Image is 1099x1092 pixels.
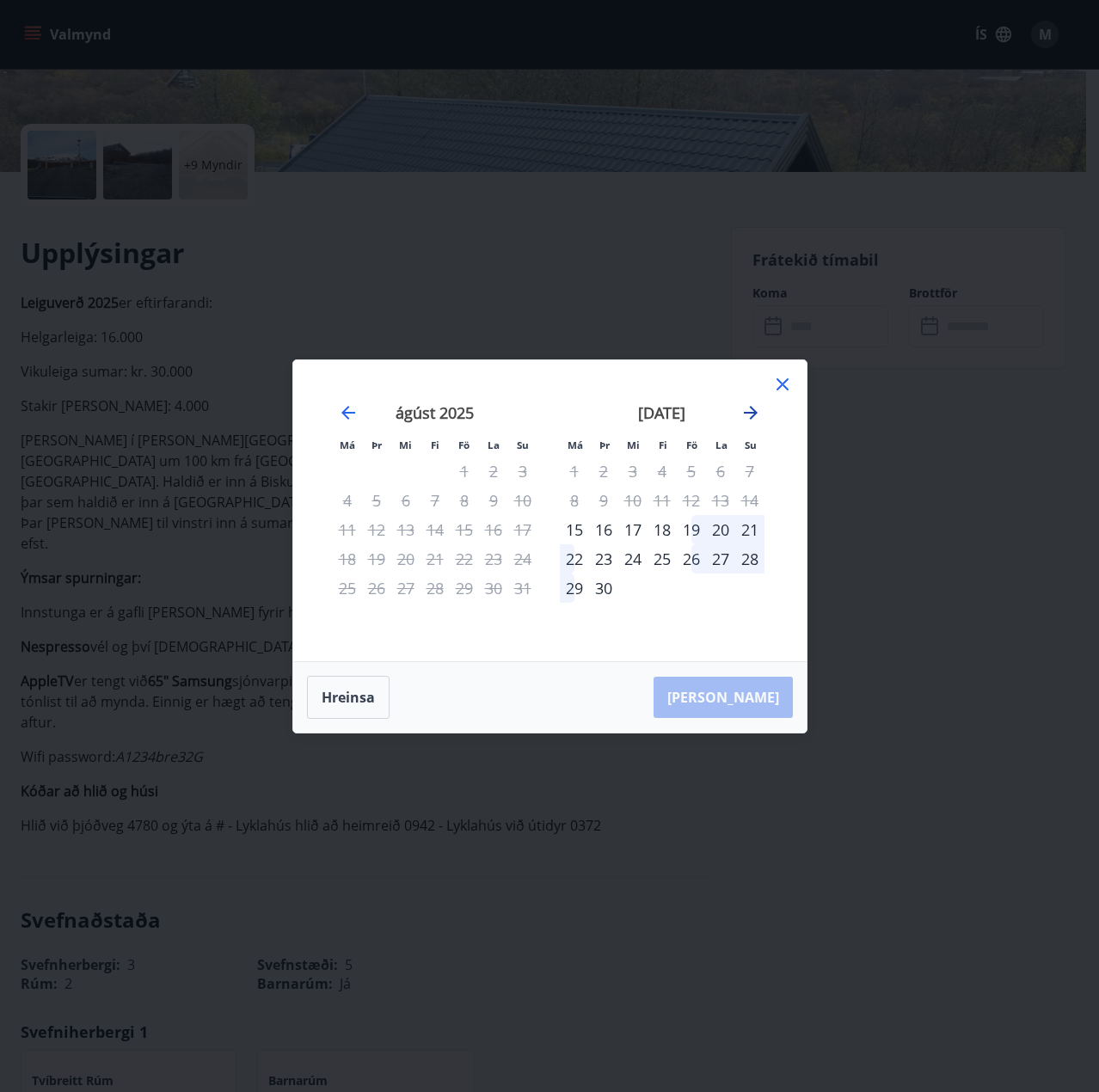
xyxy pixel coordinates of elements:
div: Move backward to switch to the previous month. [338,402,359,423]
small: Su [745,439,757,451]
strong: [DATE] [638,402,685,423]
td: Not available. miðvikudagur, 3. september 2025 [618,457,648,486]
td: Not available. sunnudagur, 14. september 2025 [735,486,764,515]
td: Choose mánudagur, 15. september 2025 as your check-in date. It’s available. [560,515,589,544]
td: Choose sunnudagur, 21. september 2025 as your check-in date. It’s available. [735,515,764,544]
td: Not available. miðvikudagur, 10. september 2025 [618,486,648,515]
td: Not available. föstudagur, 29. ágúst 2025 [450,574,479,603]
div: 27 [706,544,735,574]
td: Not available. laugardagur, 6. september 2025 [706,457,735,486]
td: Choose fimmtudagur, 25. september 2025 as your check-in date. It’s available. [648,544,677,574]
td: Choose mánudagur, 29. september 2025 as your check-in date. It’s available. [560,574,589,603]
small: Mi [399,439,412,451]
td: Not available. föstudagur, 12. september 2025 [677,486,706,515]
div: 17 [618,515,648,544]
td: Not available. miðvikudagur, 6. ágúst 2025 [391,486,421,515]
td: Not available. sunnudagur, 24. ágúst 2025 [508,544,537,574]
td: Choose þriðjudagur, 16. september 2025 as your check-in date. It’s available. [589,515,618,544]
td: Not available. laugardagur, 13. september 2025 [706,486,735,515]
div: 24 [618,544,648,574]
td: Choose sunnudagur, 28. september 2025 as your check-in date. It’s available. [735,544,764,574]
td: Not available. fimmtudagur, 14. ágúst 2025 [421,515,450,544]
td: Not available. miðvikudagur, 20. ágúst 2025 [391,544,421,574]
td: Not available. laugardagur, 16. ágúst 2025 [479,515,508,544]
small: Mi [627,439,640,451]
div: Aðeins innritun í boði [560,515,589,544]
td: Not available. fimmtudagur, 28. ágúst 2025 [421,574,450,603]
td: Not available. laugardagur, 23. ágúst 2025 [479,544,508,574]
small: La [715,439,728,451]
td: Not available. mánudagur, 4. ágúst 2025 [333,486,362,515]
td: Choose laugardagur, 27. september 2025 as your check-in date. It’s available. [706,544,735,574]
td: Not available. föstudagur, 1. ágúst 2025 [450,457,479,486]
td: Not available. sunnudagur, 17. ágúst 2025 [508,515,537,544]
div: 18 [648,515,677,544]
td: Not available. þriðjudagur, 26. ágúst 2025 [362,574,391,603]
div: 19 [677,515,706,544]
small: Fi [659,439,667,451]
td: Not available. fimmtudagur, 11. september 2025 [648,486,677,515]
strong: ágúst 2025 [396,402,474,423]
td: Not available. mánudagur, 1. september 2025 [560,457,589,486]
td: Not available. þriðjudagur, 9. september 2025 [589,486,618,515]
td: Not available. mánudagur, 8. september 2025 [560,486,589,515]
td: Not available. miðvikudagur, 27. ágúst 2025 [391,574,421,603]
td: Choose mánudagur, 22. september 2025 as your check-in date. It’s available. [560,544,589,574]
td: Not available. laugardagur, 30. ágúst 2025 [479,574,508,603]
td: Not available. laugardagur, 9. ágúst 2025 [479,486,508,515]
small: Þr [599,439,610,451]
td: Choose fimmtudagur, 18. september 2025 as your check-in date. It’s available. [648,515,677,544]
div: 29 [560,574,589,603]
div: 20 [706,515,735,544]
td: Choose laugardagur, 20. september 2025 as your check-in date. It’s available. [706,515,735,544]
td: Not available. þriðjudagur, 12. ágúst 2025 [362,515,391,544]
td: Not available. mánudagur, 18. ágúst 2025 [333,544,362,574]
td: Not available. þriðjudagur, 19. ágúst 2025 [362,544,391,574]
small: La [488,439,500,451]
div: Calendar [314,381,786,641]
td: Not available. laugardagur, 2. ágúst 2025 [479,457,508,486]
small: Fö [686,439,697,451]
td: Not available. miðvikudagur, 13. ágúst 2025 [391,515,421,544]
small: Fi [431,439,439,451]
td: Not available. sunnudagur, 7. september 2025 [735,457,764,486]
div: 28 [735,544,764,574]
td: Not available. fimmtudagur, 4. september 2025 [648,457,677,486]
td: Choose föstudagur, 19. september 2025 as your check-in date. It’s available. [677,515,706,544]
td: Not available. fimmtudagur, 7. ágúst 2025 [421,486,450,515]
small: Su [517,439,529,451]
td: Not available. sunnudagur, 10. ágúst 2025 [508,486,537,515]
td: Choose miðvikudagur, 17. september 2025 as your check-in date. It’s available. [618,515,648,544]
small: Má [340,439,355,451]
td: Choose föstudagur, 26. september 2025 as your check-in date. It’s available. [677,544,706,574]
div: 26 [677,544,706,574]
td: Not available. mánudagur, 25. ágúst 2025 [333,574,362,603]
div: 25 [648,544,677,574]
div: 22 [560,544,589,574]
td: Not available. sunnudagur, 3. ágúst 2025 [508,457,537,486]
td: Choose þriðjudagur, 30. september 2025 as your check-in date. It’s available. [589,574,618,603]
td: Choose þriðjudagur, 23. september 2025 as your check-in date. It’s available. [589,544,618,574]
small: Fö [458,439,470,451]
td: Not available. föstudagur, 15. ágúst 2025 [450,515,479,544]
td: Not available. föstudagur, 22. ágúst 2025 [450,544,479,574]
td: Not available. fimmtudagur, 21. ágúst 2025 [421,544,450,574]
div: Move forward to switch to the next month. [740,402,761,423]
td: Not available. föstudagur, 5. september 2025 [677,457,706,486]
td: Not available. þriðjudagur, 2. september 2025 [589,457,618,486]
div: 30 [589,574,618,603]
td: Not available. þriðjudagur, 5. ágúst 2025 [362,486,391,515]
button: Hreinsa [307,676,390,719]
div: 21 [735,515,764,544]
td: Not available. sunnudagur, 31. ágúst 2025 [508,574,537,603]
small: Má [568,439,583,451]
div: 23 [589,544,618,574]
td: Not available. föstudagur, 8. ágúst 2025 [450,486,479,515]
td: Not available. mánudagur, 11. ágúst 2025 [333,515,362,544]
small: Þr [371,439,382,451]
div: 16 [589,515,618,544]
td: Choose miðvikudagur, 24. september 2025 as your check-in date. It’s available. [618,544,648,574]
